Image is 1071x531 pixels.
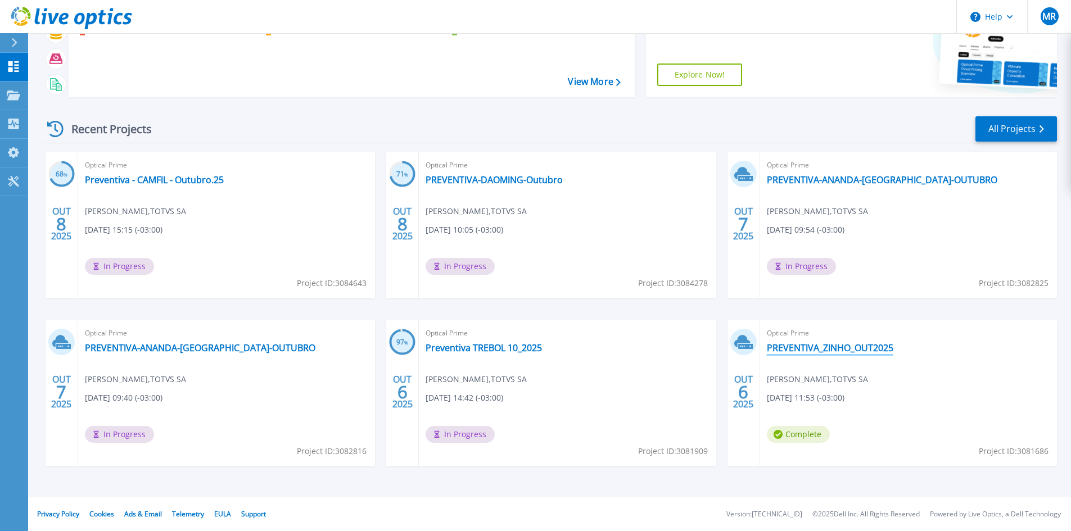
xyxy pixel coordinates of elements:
span: Project ID: 3082825 [979,277,1049,289]
span: Optical Prime [426,327,709,339]
div: Recent Projects [43,115,167,143]
div: OUT 2025 [733,371,754,412]
span: Project ID: 3081909 [638,445,708,457]
span: [DATE] 09:54 (-03:00) [767,224,844,236]
span: 8 [397,219,408,229]
div: OUT 2025 [392,371,413,412]
span: [DATE] 14:42 (-03:00) [426,392,503,404]
span: [DATE] 11:53 (-03:00) [767,392,844,404]
span: In Progress [426,426,495,443]
span: [PERSON_NAME] , TOTVS SA [85,373,186,385]
div: OUT 2025 [51,371,72,412]
span: Optical Prime [85,159,368,171]
a: EULA [214,509,231,519]
span: [PERSON_NAME] , TOTVS SA [426,373,527,385]
span: Project ID: 3082816 [297,445,367,457]
span: Optical Prime [426,159,709,171]
a: PREVENTIVA_ZINHO_OUT2025 [767,342,893,353]
span: Optical Prime [767,159,1050,171]
span: In Progress [85,426,154,443]
a: Explore Now! [657,63,743,86]
span: [DATE] 15:15 (-03:00) [85,224,162,236]
span: % [64,171,67,178]
a: PREVENTIVA-ANANDA-[GEOGRAPHIC_DATA]-OUTUBRO [85,342,315,353]
span: Project ID: 3084278 [638,277,708,289]
li: Powered by Live Optics, a Dell Technology [930,511,1061,518]
a: Ads & Email [124,509,162,519]
div: OUT 2025 [733,203,754,244]
span: Project ID: 3081686 [979,445,1049,457]
a: Cookies [89,509,114,519]
span: In Progress [85,258,154,275]
h3: 97 [389,336,415,349]
span: % [404,339,408,346]
a: View More [568,76,620,87]
li: © 2025 Dell Inc. All Rights Reserved [812,511,920,518]
div: OUT 2025 [392,203,413,244]
a: PREVENTIVA-DAOMING-Outubro [426,174,563,185]
span: % [404,171,408,178]
span: [PERSON_NAME] , TOTVS SA [767,205,868,217]
h3: 68 [48,168,75,181]
span: In Progress [767,258,836,275]
h3: 71 [389,168,415,181]
span: Project ID: 3084643 [297,277,367,289]
span: [PERSON_NAME] , TOTVS SA [426,205,527,217]
a: Support [241,509,266,519]
span: [DATE] 10:05 (-03:00) [426,224,503,236]
a: Telemetry [172,509,204,519]
div: OUT 2025 [51,203,72,244]
span: [DATE] 09:40 (-03:00) [85,392,162,404]
li: Version: [TECHNICAL_ID] [726,511,802,518]
a: PREVENTIVA-ANANDA-[GEOGRAPHIC_DATA]-OUTUBRO [767,174,997,185]
span: MR [1042,12,1056,21]
a: Preventiva - CAMFIL - Outubro.25 [85,174,224,185]
span: 7 [56,387,66,397]
span: 8 [56,219,66,229]
span: 6 [738,387,748,397]
span: 6 [397,387,408,397]
span: Optical Prime [85,327,368,339]
span: In Progress [426,258,495,275]
span: Optical Prime [767,327,1050,339]
span: Complete [767,426,830,443]
span: 7 [738,219,748,229]
span: [PERSON_NAME] , TOTVS SA [767,373,868,385]
a: All Projects [975,116,1057,142]
a: Privacy Policy [37,509,79,519]
a: Preventiva TREBOL 10_2025 [426,342,542,353]
span: [PERSON_NAME] , TOTVS SA [85,205,186,217]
